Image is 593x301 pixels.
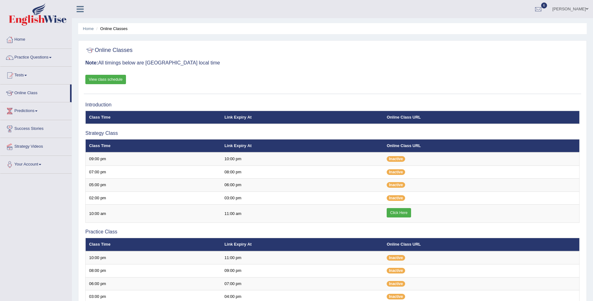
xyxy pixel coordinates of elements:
span: Inactive [387,281,405,287]
span: Inactive [387,169,405,175]
td: 05:00 pm [86,179,221,192]
span: Inactive [387,294,405,299]
td: 09:00 pm [221,264,383,278]
a: Tests [0,67,72,82]
td: 08:00 pm [221,166,383,179]
a: Practice Questions [0,49,72,64]
td: 10:00 pm [86,251,221,264]
a: Click Here [387,208,411,217]
td: 02:00 pm [86,191,221,205]
th: Class Time [86,111,221,124]
a: Your Account [0,156,72,171]
td: 03:00 pm [221,191,383,205]
td: 08:00 pm [86,264,221,278]
td: 07:00 pm [86,166,221,179]
h2: Online Classes [85,46,133,55]
th: Link Expiry At [221,139,383,152]
h3: Strategy Class [85,130,580,136]
td: 10:00 pm [221,152,383,166]
a: Strategy Videos [0,138,72,154]
td: 07:00 pm [221,277,383,290]
b: Note: [85,60,98,65]
th: Class Time [86,238,221,251]
span: Inactive [387,156,405,162]
td: 09:00 pm [86,152,221,166]
th: Online Class URL [383,139,579,152]
span: Inactive [387,195,405,201]
td: 06:00 pm [86,277,221,290]
h3: All timings below are [GEOGRAPHIC_DATA] local time [85,60,580,66]
th: Link Expiry At [221,238,383,251]
span: 6 [541,3,547,8]
td: 11:00 pm [221,251,383,264]
th: Online Class URL [383,238,579,251]
td: 11:00 am [221,205,383,223]
a: Home [0,31,72,47]
a: Online Class [0,84,70,100]
td: 06:00 pm [221,179,383,192]
a: Predictions [0,102,72,118]
span: Inactive [387,255,405,261]
h3: Introduction [85,102,580,108]
span: Inactive [387,182,405,188]
th: Link Expiry At [221,111,383,124]
td: 10:00 am [86,205,221,223]
li: Online Classes [95,26,128,32]
a: View class schedule [85,75,126,84]
a: Success Stories [0,120,72,136]
h3: Practice Class [85,229,580,235]
span: Inactive [387,268,405,273]
a: Home [83,26,94,31]
th: Class Time [86,139,221,152]
th: Online Class URL [383,111,579,124]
